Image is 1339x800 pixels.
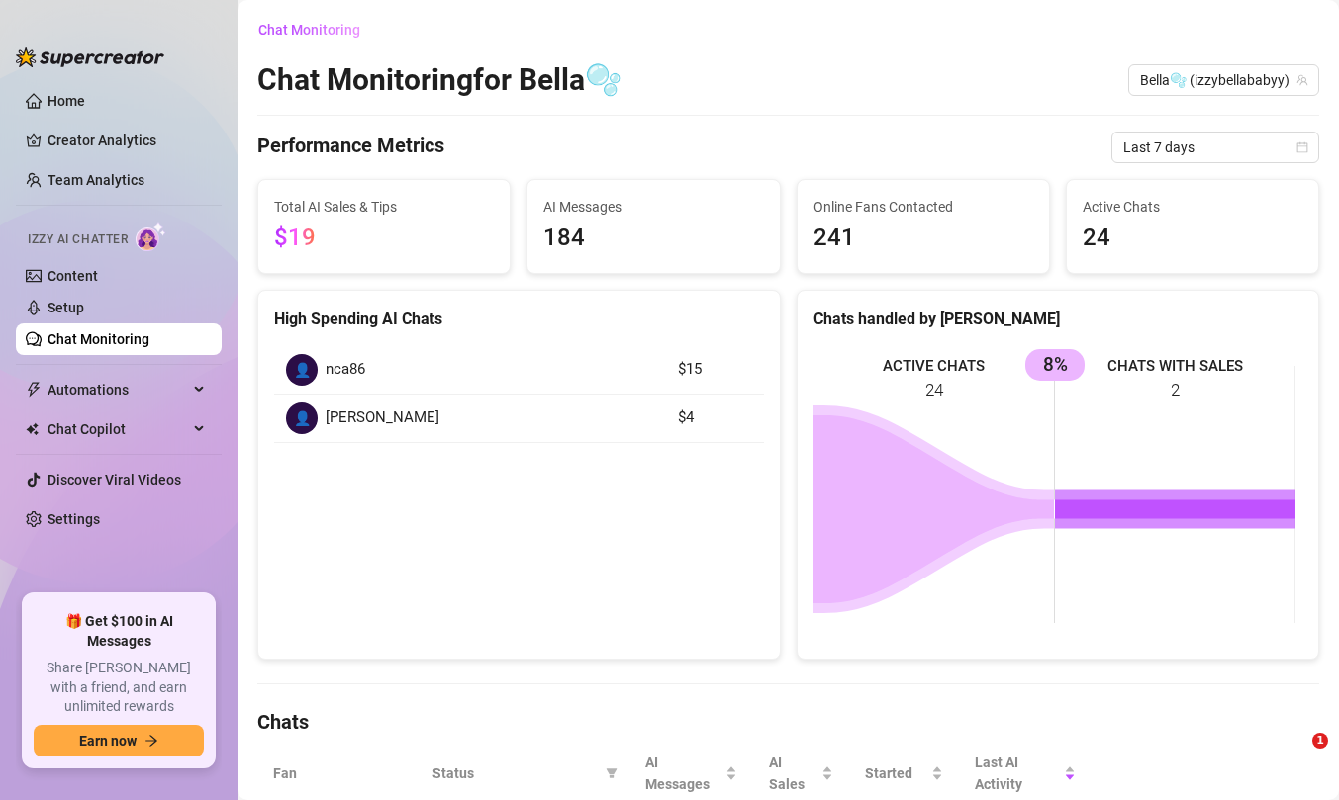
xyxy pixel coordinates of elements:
span: thunderbolt [26,382,42,398]
span: arrow-right [144,734,158,748]
span: 184 [543,220,763,257]
h4: Chats [257,708,1319,736]
h4: Performance Metrics [257,132,444,163]
div: 👤 [286,354,318,386]
span: team [1296,74,1308,86]
div: 👤 [286,402,318,434]
div: Chats handled by [PERSON_NAME] [813,307,1303,331]
span: 241 [813,220,1033,257]
span: Started [865,762,927,784]
span: filter [606,767,618,779]
span: Bella🫧 (izzybellababyy) [1140,65,1307,95]
span: AI Messages [645,752,722,795]
h2: Chat Monitoring for Bella🫧 [257,61,622,99]
button: Earn nowarrow-right [34,725,204,756]
span: filter [602,758,622,788]
span: Total AI Sales & Tips [274,196,494,218]
span: calendar [1296,141,1308,153]
a: Creator Analytics [48,125,206,156]
a: Team Analytics [48,172,144,188]
span: Last AI Activity [975,752,1060,795]
span: nca86 [326,358,365,382]
span: Status [432,762,598,784]
div: High Spending AI Chats [274,307,764,331]
article: $4 [678,406,752,430]
a: Discover Viral Videos [48,472,181,488]
button: Chat Monitoring [257,14,376,45]
span: Last 7 days [1123,133,1307,162]
span: AI Sales [769,752,817,795]
span: Active Chats [1083,196,1302,218]
span: 1 [1312,733,1328,749]
span: $19 [274,223,316,251]
a: Setup [48,300,84,315]
span: 24 [1083,220,1302,257]
img: Chat Copilot [26,422,39,436]
span: Chat Copilot [48,413,188,445]
span: [PERSON_NAME] [326,406,439,430]
img: AI Chatter [136,222,166,251]
span: 🎁 Get $100 in AI Messages [34,612,204,651]
span: Chat Monitoring [258,22,360,38]
span: Online Fans Contacted [813,196,1033,218]
span: Share [PERSON_NAME] with a friend, and earn unlimited rewards [34,659,204,717]
img: logo-BBDzfeDw.svg [16,47,164,67]
span: AI Messages [543,196,763,218]
span: Earn now [79,733,137,749]
span: Automations [48,374,188,405]
a: Chat Monitoring [48,331,149,347]
article: $15 [678,358,752,382]
span: Izzy AI Chatter [28,230,128,249]
a: Home [48,93,85,109]
a: Content [48,268,98,284]
a: Settings [48,511,100,527]
iframe: Intercom live chat [1272,733,1319,780]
